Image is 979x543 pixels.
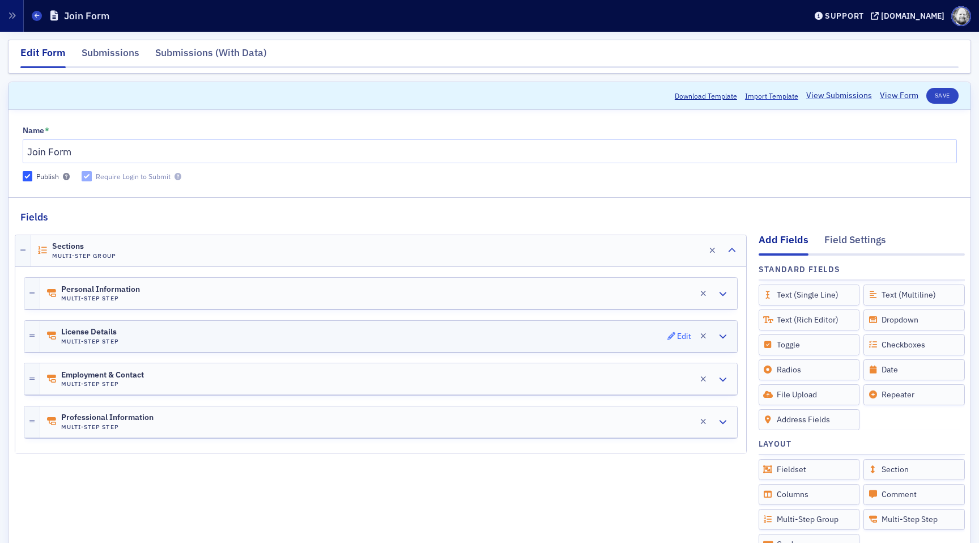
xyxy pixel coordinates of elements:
[82,45,139,66] div: Submissions
[759,384,860,405] div: File Upload
[863,384,965,405] div: Repeater
[745,91,798,101] span: Import Template
[23,171,33,181] input: Publish
[759,438,792,450] h4: Layout
[20,210,48,224] h2: Fields
[20,45,66,68] div: Edit Form
[61,295,140,302] h4: Multi-Step Step
[61,371,144,380] span: Employment & Contact
[23,126,44,136] div: Name
[61,338,125,345] h4: Multi-Step Step
[863,509,965,530] div: Multi-Step Step
[863,459,965,480] div: Section
[61,285,140,294] span: Personal Information
[824,232,886,253] div: Field Settings
[61,413,154,422] span: Professional Information
[863,484,965,505] div: Comment
[759,509,860,530] div: Multi-Step Group
[825,11,864,21] div: Support
[759,334,860,355] div: Toggle
[863,309,965,330] div: Dropdown
[61,328,125,337] span: License Details
[64,9,109,23] h1: Join Form
[881,11,944,21] div: [DOMAIN_NAME]
[155,45,267,66] div: Submissions (With Data)
[759,484,860,505] div: Columns
[871,12,948,20] button: [DOMAIN_NAME]
[96,172,171,181] div: Require Login to Submit
[863,334,965,355] div: Checkboxes
[45,126,49,134] abbr: This field is required
[759,232,808,255] div: Add Fields
[675,91,737,101] button: Download Template
[863,285,965,306] div: Text (Multiline)
[61,423,154,431] h4: Multi-Step Step
[667,328,692,344] button: Edit
[759,409,860,430] div: Address Fields
[36,172,59,181] div: Publish
[759,459,860,480] div: Fieldset
[82,171,92,181] input: Require Login to Submit
[52,242,116,251] span: Sections
[677,333,691,340] div: Edit
[880,90,918,101] a: View Form
[863,359,965,380] div: Date
[759,264,841,275] h4: Standard Fields
[759,359,860,380] div: Radios
[759,309,860,330] div: Text (Rich Editor)
[926,88,959,104] button: Save
[52,252,116,260] h4: Multi-Step Group
[806,90,872,101] a: View Submissions
[61,380,144,388] h4: Multi-Step Step
[759,285,860,306] div: Text (Single Line)
[951,6,971,26] span: Profile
